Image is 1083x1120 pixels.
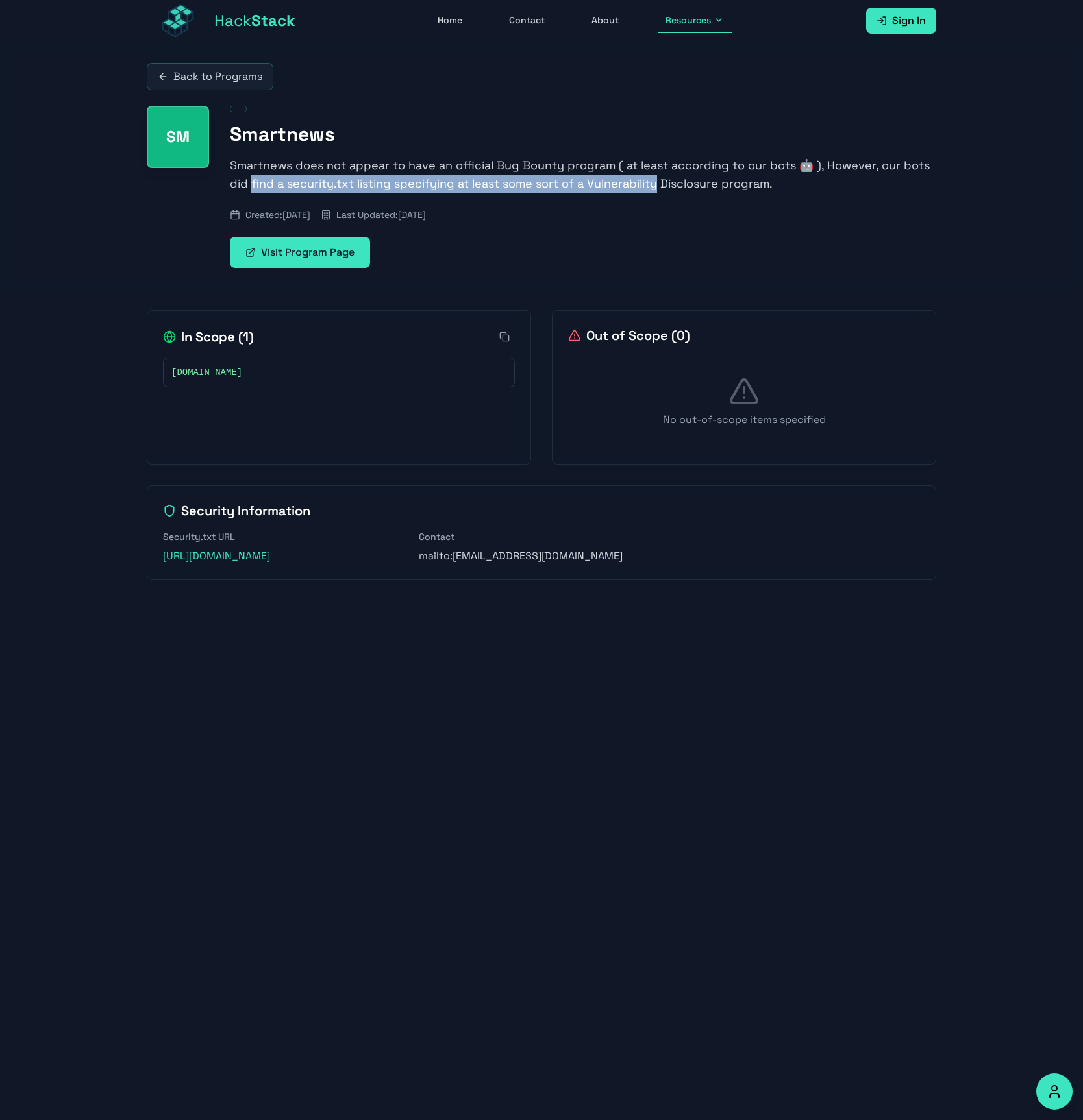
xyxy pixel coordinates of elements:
div: Smartnews [147,106,209,168]
h3: Contact [419,530,664,543]
button: Accessibility Options [1036,1073,1073,1110]
h2: In Scope ( 1 ) [163,328,254,346]
a: About [584,8,627,33]
h1: Smartnews [230,123,936,146]
span: Last Updated: [DATE] [336,208,426,221]
h3: Security.txt URL [163,530,408,543]
a: Contact [501,8,553,33]
span: [DOMAIN_NAME] [171,366,242,379]
span: Sign In [892,13,926,29]
span: Resources [666,14,711,27]
p: Smartnews does not appear to have an official Bug Bounty program ( at least according to our bots... [230,156,936,193]
p: mailto:[EMAIL_ADDRESS][DOMAIN_NAME] [419,548,664,564]
a: Home [430,8,470,33]
button: Copy all in-scope items [494,326,515,347]
p: No out-of-scope items specified [568,412,920,428]
a: Back to Programs [147,63,273,90]
a: Visit Program Page [230,237,370,268]
span: Stack [251,10,295,30]
button: Resources [658,8,732,33]
a: Sign In [866,8,936,34]
a: [URL][DOMAIN_NAME] [163,549,270,563]
h2: Out of Scope ( 0 ) [568,326,690,345]
span: Hack [214,10,295,31]
span: Created: [DATE] [245,208,310,221]
h2: Security Information [163,502,920,520]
